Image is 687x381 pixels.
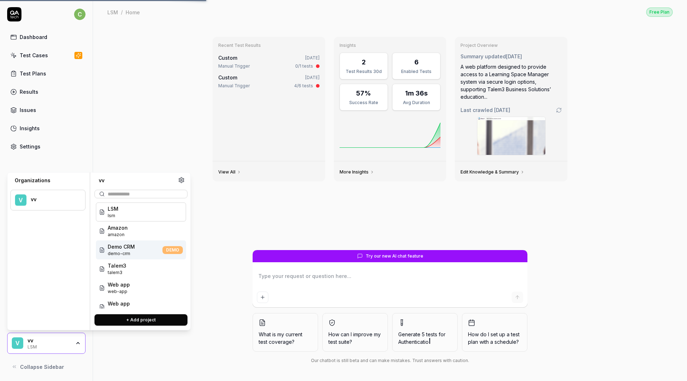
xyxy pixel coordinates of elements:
div: Dashboard [20,33,47,41]
div: vv [28,337,70,344]
button: Generate 5 tests forAuthenticatio [392,313,458,352]
a: More Insights [340,169,374,175]
a: View All [218,169,241,175]
time: [DATE] [494,107,510,113]
span: Summary updated [461,53,506,59]
a: Insights [7,121,86,135]
span: Project ID: l2Qg [108,307,130,314]
div: Suggestions [94,201,187,308]
img: Screenshot [477,117,545,155]
div: Results [20,88,38,96]
div: A web platform designed to provide access to a Learning Space Manager system via secure login opt... [461,63,562,101]
span: LSM [108,205,118,213]
div: Manual Trigger [218,83,250,89]
div: Insights [20,124,40,132]
div: Organizations [10,177,86,184]
span: v [15,194,26,206]
div: 57% [356,88,371,98]
span: Talem3 [108,262,126,269]
h3: Project Overview [461,43,562,48]
span: Demo CRM [108,243,135,250]
div: LSM [28,343,70,349]
a: Custom[DATE]Manual Trigger0/1 tests [217,53,321,71]
span: Custom [218,74,237,80]
div: / [121,9,123,16]
div: Test Plans [20,70,46,77]
div: Test Cases [20,52,48,59]
button: How can I improve my test suite? [322,313,388,352]
span: Project ID: ahct [108,231,128,238]
div: 4/6 tests [294,83,313,89]
a: Organization settings [178,177,185,185]
button: Free Plan [646,7,673,17]
span: How do I set up a test plan with a schedule? [468,331,521,346]
time: [DATE] [305,75,320,80]
button: How do I set up a test plan with a schedule? [462,313,527,352]
span: Project ID: hMxY [108,250,135,257]
div: Home [126,9,140,16]
div: Manual Trigger [218,63,250,69]
span: Try our new AI chat feature [366,253,423,259]
a: Settings [7,140,86,153]
span: How can I improve my test suite? [328,331,382,346]
a: Go to crawling settings [556,107,562,113]
div: vv [31,196,76,203]
span: DEMO [162,246,183,254]
a: Test Plans [7,67,86,80]
div: vv [94,177,178,184]
div: LSM [107,9,118,16]
h3: Insights [340,43,441,48]
span: Authenticatio [398,339,429,345]
div: Test Results 30d [344,68,383,75]
div: 2 [362,57,366,67]
a: Test Cases [7,48,86,62]
a: Results [7,85,86,99]
div: Settings [20,143,40,150]
span: Project ID: CG8H [108,213,118,219]
div: 1m 36s [405,88,428,98]
span: Last crawled [461,106,510,114]
time: [DATE] [305,55,320,60]
button: vvvLSM [7,333,86,354]
button: c [74,7,86,21]
span: Amazon [108,224,128,231]
span: Custom [218,55,237,61]
time: [DATE] [506,53,522,59]
button: Collapse Sidebar [7,360,86,374]
span: What is my current test coverage? [259,331,312,346]
button: + Add project [94,314,187,326]
button: Add attachment [257,292,268,303]
div: Enabled Tests [397,68,436,75]
h3: Recent Test Results [218,43,320,48]
span: Web app [108,300,130,307]
div: Issues [20,106,36,114]
a: Edit Knowledge & Summary [461,169,525,175]
span: Collapse Sidebar [20,363,64,371]
span: Project ID: J7PY [108,269,126,276]
div: Success Rate [344,99,383,106]
div: Our chatbot is still beta and can make mistakes. Trust answers with caution. [253,357,527,364]
div: Free Plan [646,8,673,17]
span: Project ID: Rffm [108,288,130,295]
a: Custom[DATE]Manual Trigger4/6 tests [217,72,321,91]
button: vvv [10,190,86,210]
span: Generate 5 tests for [398,331,452,346]
a: Dashboard [7,30,86,44]
div: 0/1 tests [295,63,313,69]
span: v [12,337,23,349]
span: c [74,9,86,20]
button: What is my current test coverage? [253,313,318,352]
a: Issues [7,103,86,117]
div: Avg Duration [397,99,436,106]
div: 6 [414,57,419,67]
span: Web app [108,281,130,288]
